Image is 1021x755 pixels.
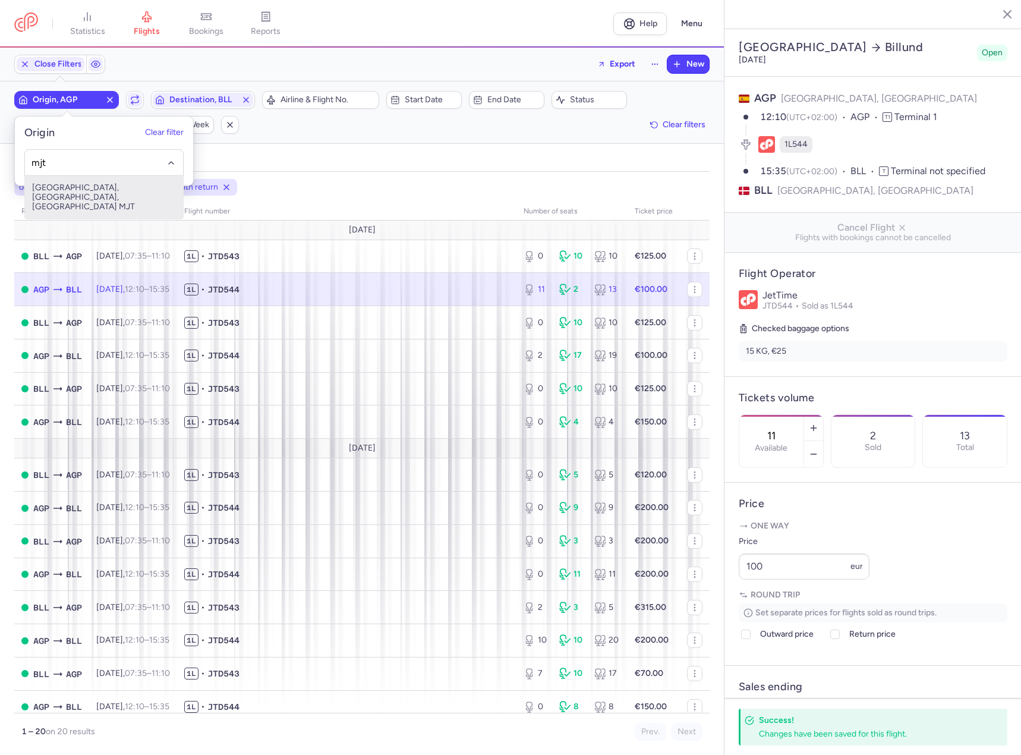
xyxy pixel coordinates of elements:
div: 0 [524,416,550,428]
div: 0 [524,502,550,514]
strong: €315.00 [635,602,666,612]
time: 15:35 [149,502,169,512]
span: Pablo Ruiz Picasso, Málaga, Spain [33,416,49,429]
span: Billund, Billund, Denmark [33,382,49,395]
span: (UTC+02:00) [786,166,837,177]
button: Menu [674,12,710,35]
figure: 1L airline logo [758,136,775,153]
a: statistics [58,11,117,37]
div: 4 [559,416,585,428]
span: JTD543 [207,535,240,547]
span: on 20 results [46,726,95,737]
span: – [125,350,169,360]
time: 07:35 [125,317,147,328]
a: reports [236,11,295,37]
time: 07:35 [125,383,147,394]
span: • [201,535,205,547]
strong: €200.00 [635,635,669,645]
div: 2 [524,602,550,614]
span: JTD544 [207,416,240,428]
span: [GEOGRAPHIC_DATA], [GEOGRAPHIC_DATA], [GEOGRAPHIC_DATA] MJT [25,176,183,219]
time: 11:10 [152,251,170,261]
time: 12:10 [125,701,144,712]
th: Ticket price [628,203,680,221]
span: 1L [184,350,198,361]
span: [DATE], [96,350,169,360]
span: [DATE], [96,502,169,512]
span: Clear filters [663,120,705,129]
span: 1L [184,502,198,514]
span: Sold as 1L544 [802,301,853,311]
span: [DATE] [349,443,376,453]
span: 1L [184,469,198,481]
span: Flights with bookings cannot be cancelled [734,233,1012,243]
a: CitizenPlane red outlined logo [14,12,38,34]
span: – [125,502,169,512]
span: • [201,502,205,514]
th: route [14,203,89,221]
span: Terminal not specified [891,165,985,177]
span: [DATE], [96,470,170,480]
div: 9 [594,502,620,514]
span: • [201,568,205,580]
button: Export [590,55,643,74]
span: JTD544 [207,350,240,361]
strong: €150.00 [635,417,667,427]
span: 1L [184,568,198,580]
div: 3 [594,535,620,547]
span: AGP [33,568,49,581]
time: 15:35 [149,417,169,427]
div: 19 [594,350,620,361]
span: JTD544 [207,502,240,514]
span: JTD543 [207,317,240,329]
strong: €100.00 [635,350,667,360]
div: 4 [594,416,620,428]
span: – [125,701,169,712]
span: – [125,251,170,261]
span: [DATE], [96,317,170,328]
span: [DATE], [96,417,169,427]
h4: Sales ending [739,680,802,694]
a: bookings [177,11,236,37]
span: [DATE], [96,284,169,294]
div: 10 [594,317,620,329]
time: 07:35 [125,602,147,612]
label: Price [739,534,869,549]
span: Pablo Ruiz Picasso, Málaga, Spain [66,382,82,395]
span: Pablo Ruiz Picasso, Málaga, Spain [66,316,82,329]
strong: €120.00 [635,470,667,480]
span: 1L [184,250,198,262]
a: flights [117,11,177,37]
span: – [125,317,170,328]
span: [DATE], [96,383,170,394]
span: 1L [184,634,198,646]
button: End date [469,91,544,109]
span: Help [639,19,657,28]
span: Destination, BLL [169,95,237,105]
div: 10 [594,250,620,262]
button: Close Filters [15,55,86,73]
span: • [201,416,205,428]
time: 15:35 [149,701,169,712]
time: 12:10 [125,284,144,294]
strong: €200.00 [635,536,669,546]
span: 1L [184,701,198,713]
span: [DATE] [349,225,376,235]
span: – [125,470,170,480]
span: [DATE], [96,635,169,645]
p: Sold [865,443,881,452]
label: Available [755,443,787,453]
span: BLL [33,601,49,614]
span: • [201,350,205,361]
span: BLL [66,502,82,515]
a: Help [613,12,667,35]
span: Status [570,95,623,105]
div: 7 [524,668,550,680]
span: [GEOGRAPHIC_DATA], [GEOGRAPHIC_DATA] [777,183,973,198]
span: JTD544 [762,301,802,311]
div: 11 [559,568,585,580]
span: • [201,634,205,646]
div: 0 [524,535,550,547]
strong: 1 – 20 [21,726,46,737]
span: BLL [66,700,82,713]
